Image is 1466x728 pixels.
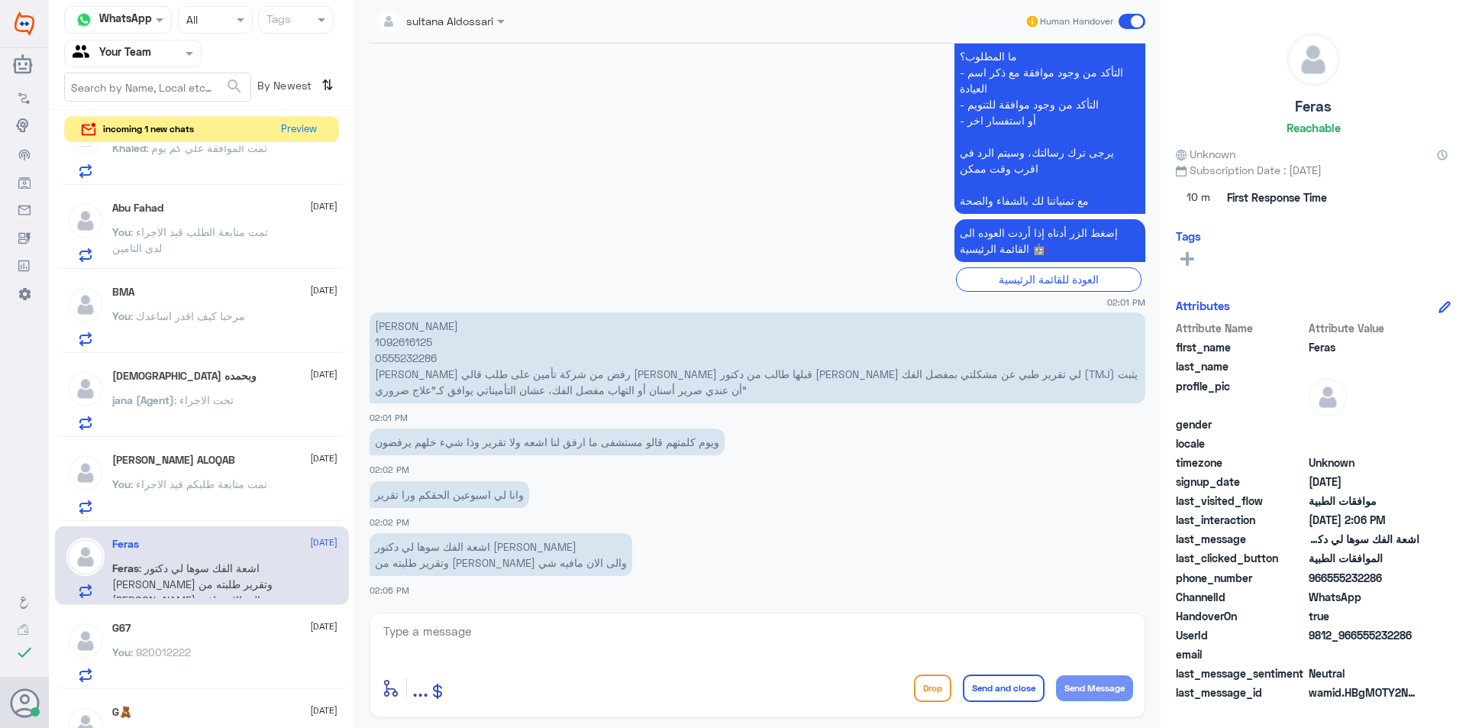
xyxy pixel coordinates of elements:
img: defaultAdmin.png [66,538,105,576]
span: HandoverOn [1176,608,1306,624]
span: You [112,309,131,322]
span: last_interaction [1176,512,1306,528]
span: [DATE] [310,704,337,717]
h5: سبحان الله وبحمده [112,370,257,383]
span: null [1309,646,1419,662]
i: check [15,643,34,662]
span: Feras [112,561,139,574]
span: 966555232286 [1309,570,1419,586]
span: true [1309,608,1419,624]
span: 2024-07-01T17:14:12.541Z [1309,474,1419,490]
span: profile_pic [1176,378,1306,413]
h5: ABU HAITHAM ALOQAB [112,454,235,467]
span: last_message_id [1176,684,1306,700]
span: Attribute Name [1176,320,1306,336]
span: موافقات الطبية [1309,493,1419,509]
span: : تحت الاجراء [174,393,234,406]
span: wamid.HBgMOTY2NTU1MjMyMjg2FQIAEhgUM0FDQUMwNUQ4OTEzNUFDMkJDOTIA [1309,684,1419,700]
div: Tags [264,11,291,31]
span: last_name [1176,358,1306,374]
span: By Newest [251,73,315,103]
span: UserId [1176,627,1306,643]
span: You [112,645,131,658]
span: last_clicked_button [1176,550,1306,566]
img: defaultAdmin.png [66,454,105,492]
span: You [112,225,131,238]
button: Drop [914,675,951,702]
span: Unknown [1309,455,1419,471]
span: 2025-08-12T11:06:10.407Z [1309,512,1419,528]
h5: Feras [1295,98,1332,115]
h5: G67 [112,622,131,635]
h5: Abu Fahad [112,202,163,215]
span: ChannelId [1176,589,1306,605]
img: defaultAdmin.png [66,370,105,408]
img: defaultAdmin.png [66,622,105,660]
span: last_visited_flow [1176,493,1306,509]
span: [DATE] [310,283,337,297]
span: Subscription Date : [DATE] [1176,162,1451,178]
span: phone_number [1176,570,1306,586]
img: yourTeam.svg [73,42,95,65]
div: العودة للقائمة الرئيسية [956,267,1141,291]
span: [DATE] [310,367,337,381]
button: Preview [274,117,323,142]
span: null [1309,416,1419,432]
span: : تمت الموافقة علي كم يوم [146,141,267,154]
button: ... [412,671,428,705]
button: Avatar [10,688,39,717]
span: : تمت متابعة طلبكم قيد الاجراء [131,477,267,490]
span: last_message [1176,531,1306,547]
span: locale [1176,435,1306,451]
span: Khaled [112,141,146,154]
input: Search by Name, Local etc… [65,73,250,101]
span: Unknown [1176,146,1235,162]
span: last_message_sentiment [1176,665,1306,681]
span: اشعة الفك سوها لي دكتور محمد دريبي وتقرير طلبته من عمر الجندل والى الان مافيه شي [1309,531,1419,547]
span: You [112,477,131,490]
span: 02:01 PM [370,413,408,422]
span: 02:02 PM [370,517,409,527]
p: 12/8/2025, 2:01 PM [954,219,1145,262]
span: Human Handover [1040,15,1113,28]
h6: Attributes [1176,299,1230,312]
h6: Reachable [1287,121,1341,134]
p: 12/8/2025, 2:06 PM [370,533,632,576]
span: [DATE] [310,451,337,465]
span: first_name [1176,339,1306,355]
span: الموافقات الطبية [1309,550,1419,566]
span: First Response Time [1227,189,1327,205]
h5: G🧸 [112,706,132,719]
span: [DATE] [310,620,337,633]
span: timezone [1176,455,1306,471]
span: : 920012222 [131,645,191,658]
span: [DATE] [310,199,337,213]
img: Widebot Logo [15,11,34,36]
button: search [225,74,244,99]
button: Send and close [963,675,1045,702]
span: ... [412,674,428,701]
span: : مرحبا كيف اقدر اساعدك [131,309,245,322]
span: null [1309,435,1419,451]
span: Attribute Value [1309,320,1419,336]
h5: BMA [112,286,134,299]
p: 12/8/2025, 2:02 PM [370,429,725,455]
img: defaultAdmin.png [66,286,105,324]
h5: Feras [112,538,139,551]
span: 0 [1309,665,1419,681]
p: 12/8/2025, 2:01 PM [370,312,1145,403]
span: 02:02 PM [370,464,409,474]
span: gender [1176,416,1306,432]
span: search [225,77,244,95]
p: 12/8/2025, 2:02 PM [370,481,529,508]
img: defaultAdmin.png [1309,378,1347,416]
span: 9812_966555232286 [1309,627,1419,643]
span: [DATE] [310,535,337,549]
span: 10 m [1176,184,1222,212]
button: Send Message [1056,675,1133,701]
span: 02:06 PM [370,585,409,595]
span: : تمت متابعة الطلب قيد الاجراء لدى التامين [112,225,268,254]
span: email [1176,646,1306,662]
img: defaultAdmin.png [66,202,105,240]
img: whatsapp.png [73,8,95,31]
